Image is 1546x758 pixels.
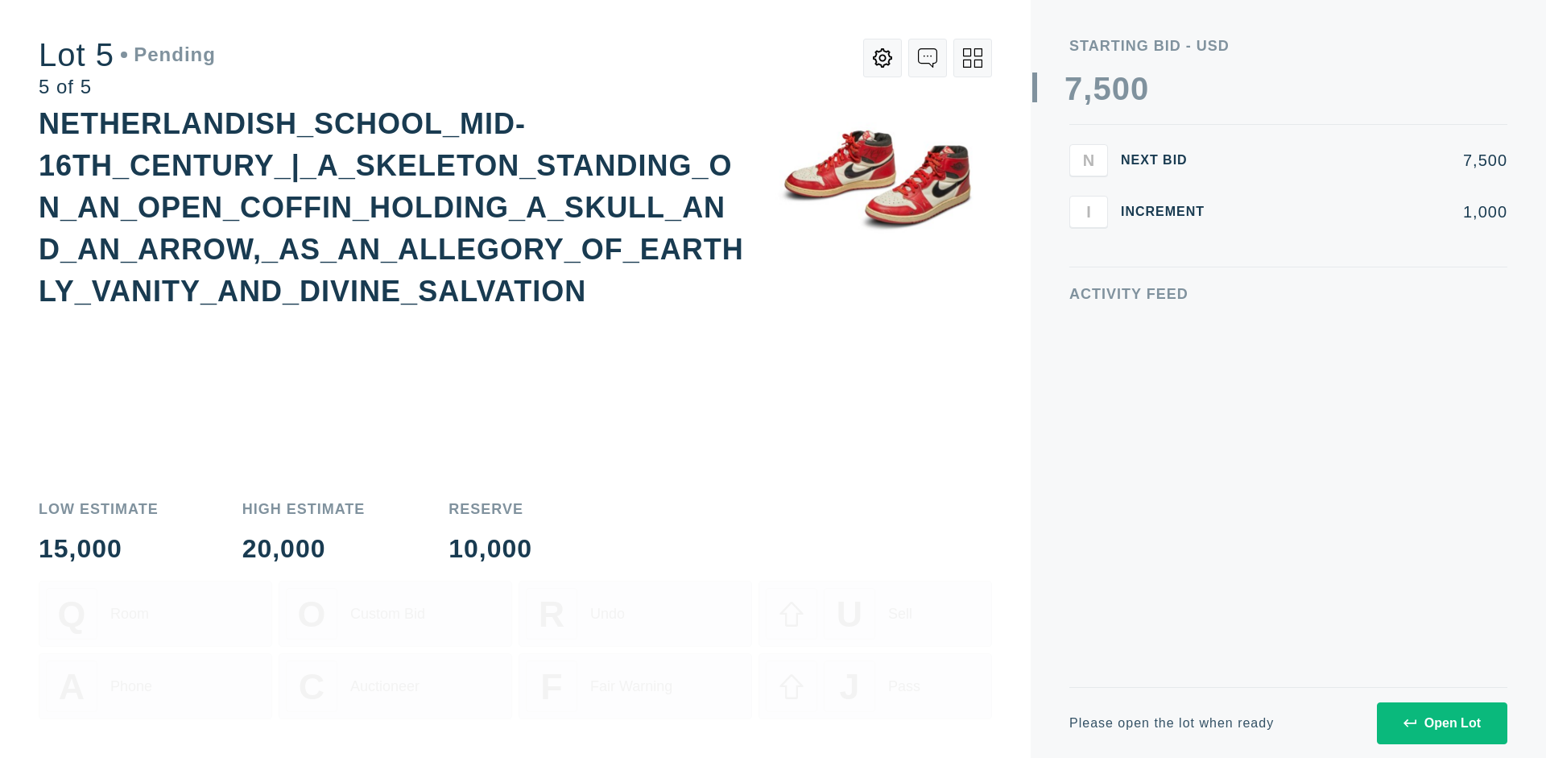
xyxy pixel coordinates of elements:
div: Starting Bid - USD [1069,39,1507,53]
div: Open Lot [1403,716,1481,731]
div: Please open the lot when ready [1069,717,1274,730]
span: N [1083,151,1094,169]
div: 1,000 [1230,204,1507,220]
div: Low Estimate [39,502,159,516]
div: 0 [1131,72,1149,105]
div: 15,000 [39,536,159,561]
div: Reserve [449,502,532,516]
button: N [1069,144,1108,176]
div: 7,500 [1230,152,1507,168]
div: 20,000 [242,536,366,561]
div: Increment [1121,205,1217,218]
div: 5 [1093,72,1111,105]
div: High Estimate [242,502,366,516]
span: I [1086,202,1091,221]
button: Open Lot [1377,702,1507,744]
div: 5 of 5 [39,77,216,97]
div: Pending [121,45,216,64]
div: 0 [1112,72,1131,105]
div: NETHERLANDISH_SCHOOL_MID-16TH_CENTURY_|_A_SKELETON_STANDING_ON_AN_OPEN_COFFIN_HOLDING_A_SKULL_AND... [39,107,744,308]
div: Activity Feed [1069,287,1507,301]
div: , [1083,72,1093,395]
button: I [1069,196,1108,228]
div: 7 [1064,72,1083,105]
div: Next Bid [1121,154,1217,167]
div: Lot 5 [39,39,216,71]
div: 10,000 [449,536,532,561]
